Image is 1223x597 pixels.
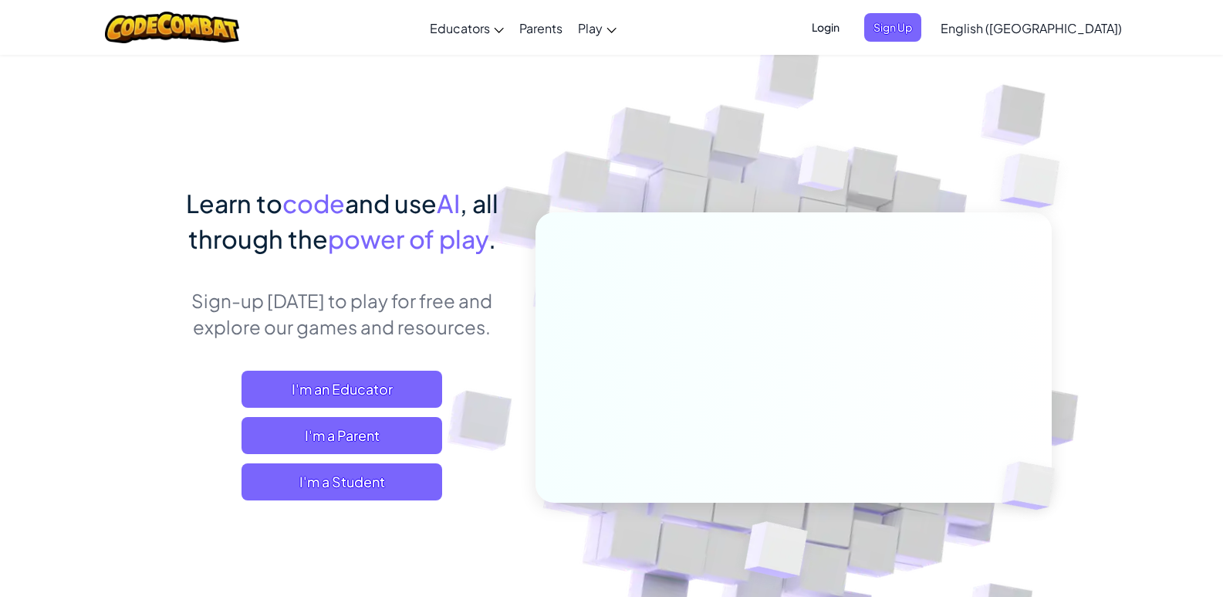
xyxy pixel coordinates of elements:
[437,188,460,219] span: AI
[105,12,240,43] img: CodeCombat logo
[864,13,921,42] button: Sign Up
[975,429,1091,542] img: Overlap cubes
[941,20,1122,36] span: English ([GEOGRAPHIC_DATA])
[802,13,849,42] button: Login
[570,7,624,49] a: Play
[578,20,603,36] span: Play
[345,188,437,219] span: and use
[186,188,282,219] span: Learn to
[488,223,496,254] span: .
[430,20,490,36] span: Educators
[242,417,442,454] a: I'm a Parent
[242,463,442,500] button: I'm a Student
[969,116,1103,246] img: Overlap cubes
[282,188,345,219] span: code
[242,371,442,408] a: I'm an Educator
[933,7,1130,49] a: English ([GEOGRAPHIC_DATA])
[328,223,488,254] span: power of play
[422,7,512,49] a: Educators
[512,7,570,49] a: Parents
[769,115,880,230] img: Overlap cubes
[172,287,512,340] p: Sign-up [DATE] to play for free and explore our games and resources.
